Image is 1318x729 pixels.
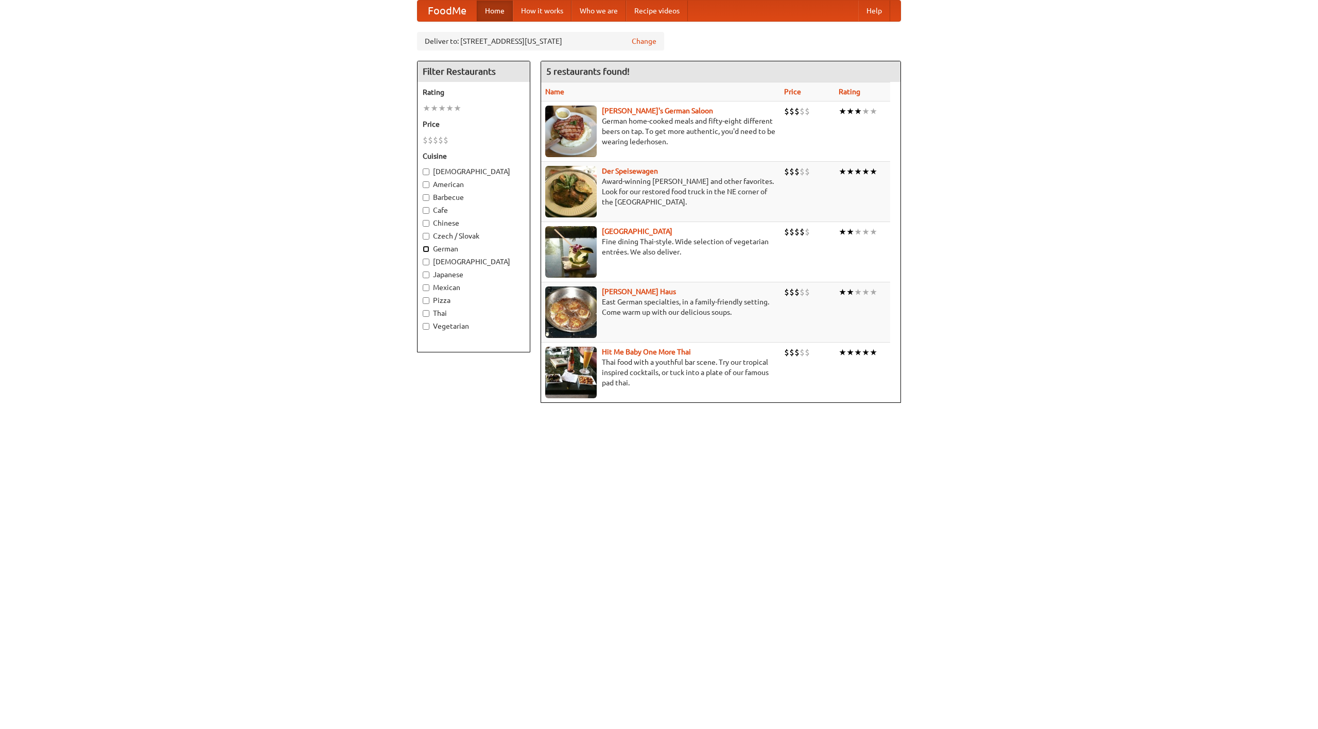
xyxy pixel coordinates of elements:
label: German [423,244,525,254]
li: ★ [870,226,877,238]
li: $ [800,106,805,117]
input: Vegetarian [423,323,429,330]
label: Mexican [423,282,525,293]
label: Thai [423,308,525,318]
li: $ [789,226,794,238]
img: babythai.jpg [545,347,597,398]
a: FoodMe [418,1,477,21]
li: ★ [446,103,454,114]
input: Japanese [423,272,429,278]
li: ★ [870,347,877,358]
h5: Rating [423,87,525,97]
input: Thai [423,310,429,317]
li: ★ [862,347,870,358]
a: Rating [839,88,860,96]
b: [PERSON_NAME] Haus [602,287,676,296]
a: Change [632,36,656,46]
ng-pluralize: 5 restaurants found! [546,66,630,76]
li: $ [428,134,433,146]
input: German [423,246,429,252]
li: $ [794,226,800,238]
input: Barbecue [423,194,429,201]
li: $ [805,286,810,298]
p: Thai food with a youthful bar scene. Try our tropical inspired cocktails, or tuck into a plate of... [545,357,776,388]
label: Barbecue [423,192,525,202]
li: $ [800,166,805,177]
li: $ [789,166,794,177]
li: ★ [862,106,870,117]
li: ★ [846,166,854,177]
li: ★ [862,226,870,238]
input: American [423,181,429,188]
label: [DEMOGRAPHIC_DATA] [423,166,525,177]
input: [DEMOGRAPHIC_DATA] [423,259,429,265]
a: Help [858,1,890,21]
input: Mexican [423,284,429,291]
li: $ [805,226,810,238]
li: $ [784,347,789,358]
li: $ [433,134,438,146]
label: Cafe [423,205,525,215]
a: Hit Me Baby One More Thai [602,348,691,356]
li: ★ [846,286,854,298]
label: Japanese [423,269,525,280]
li: ★ [846,106,854,117]
li: ★ [854,347,862,358]
b: Der Speisewagen [602,167,658,175]
li: $ [789,106,794,117]
li: $ [800,226,805,238]
input: Czech / Slovak [423,233,429,240]
img: satay.jpg [545,226,597,278]
li: $ [423,134,428,146]
li: ★ [870,106,877,117]
li: ★ [839,226,846,238]
li: $ [805,347,810,358]
li: $ [794,106,800,117]
li: ★ [854,106,862,117]
li: ★ [454,103,461,114]
li: ★ [839,286,846,298]
li: $ [805,106,810,117]
li: ★ [839,347,846,358]
li: ★ [854,286,862,298]
li: ★ [854,166,862,177]
img: esthers.jpg [545,106,597,157]
li: $ [784,166,789,177]
li: $ [800,347,805,358]
label: Pizza [423,295,525,306]
li: $ [789,286,794,298]
div: Deliver to: [STREET_ADDRESS][US_STATE] [417,32,664,50]
p: East German specialties, in a family-friendly setting. Come warm up with our delicious soups. [545,297,776,317]
b: [PERSON_NAME]'s German Saloon [602,107,713,115]
label: Vegetarian [423,321,525,331]
a: Name [545,88,564,96]
li: ★ [870,286,877,298]
li: $ [784,286,789,298]
input: Pizza [423,297,429,304]
a: Recipe videos [626,1,688,21]
img: speisewagen.jpg [545,166,597,217]
li: ★ [438,103,446,114]
li: $ [794,166,800,177]
li: $ [789,347,794,358]
li: $ [438,134,443,146]
p: Award-winning [PERSON_NAME] and other favorites. Look for our restored food truck in the NE corne... [545,176,776,207]
p: Fine dining Thai-style. Wide selection of vegetarian entrées. We also deliver. [545,236,776,257]
li: ★ [862,166,870,177]
li: ★ [846,347,854,358]
img: kohlhaus.jpg [545,286,597,338]
li: $ [784,106,789,117]
h5: Price [423,119,525,129]
li: ★ [854,226,862,238]
input: Cafe [423,207,429,214]
input: Chinese [423,220,429,227]
li: $ [784,226,789,238]
a: [GEOGRAPHIC_DATA] [602,227,672,235]
h5: Cuisine [423,151,525,161]
h4: Filter Restaurants [418,61,530,82]
li: ★ [862,286,870,298]
li: $ [794,286,800,298]
li: ★ [430,103,438,114]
